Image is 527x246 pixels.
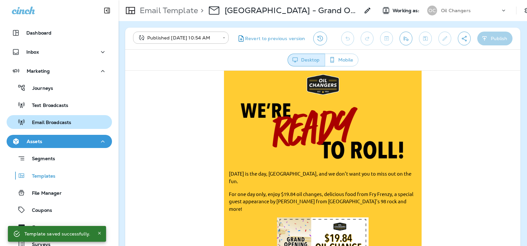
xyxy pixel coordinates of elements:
button: Assets [7,135,112,148]
button: View Changelog [313,32,327,45]
p: Text Broadcasts [25,103,68,109]
div: Citrus Heights - Grand Opening Reminder #2 [225,6,360,15]
p: Inbox [26,49,39,55]
button: Forms [7,220,112,234]
button: Dashboard [7,26,112,39]
span: Working as: [393,8,421,13]
button: Text Broadcasts [7,98,112,112]
img: reminder-email.png [99,25,296,91]
button: Desktop [288,54,325,66]
p: Email Template [137,6,198,15]
p: File Manager [25,190,62,197]
p: Oil Changers [441,8,471,13]
img: only-on-coupon-cinch-email.png [152,147,243,199]
button: Revert to previous version [234,32,308,45]
button: Create a Shareable Preview Link [458,32,471,45]
button: Coupons [7,203,112,217]
span: Revert to previous version [245,36,305,42]
p: Coupons [25,208,52,214]
button: Marketing [7,64,112,78]
p: Assets [27,139,42,144]
span: For one day only, enjoy $19.84 oil changes, delicious food from Fry Frenzy, a special guest appea... [104,120,288,141]
button: Send test email [400,32,412,45]
div: OC [427,6,437,15]
button: Templates [7,169,112,183]
button: Journeys [7,81,112,95]
button: Close [96,229,103,237]
p: > [198,6,204,15]
p: Templates [25,173,55,180]
p: Dashboard [26,30,51,36]
img: logo2-01%20edited_2da06072-8f10-483b-af27-1ce3a5adf980.png [181,3,214,25]
p: Marketing [27,68,50,74]
button: Email Broadcasts [7,115,112,129]
p: Segments [25,156,55,162]
span: [DATE] is the day, [GEOGRAPHIC_DATA], and we don’t want you to miss out on the fun. [104,100,286,113]
button: Segments [7,151,112,165]
p: Forms [26,225,46,231]
div: Published [DATE] 10:54 AM [138,35,218,41]
button: File Manager [7,186,112,200]
button: Mobile [325,54,358,66]
p: Email Broadcasts [25,120,71,126]
div: Template saved successfully. [24,228,90,240]
p: Journeys [26,86,53,92]
button: Collapse Sidebar [98,4,116,17]
button: Inbox [7,45,112,59]
p: [GEOGRAPHIC_DATA] - Grand Opening Reminder #2 [225,6,360,15]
